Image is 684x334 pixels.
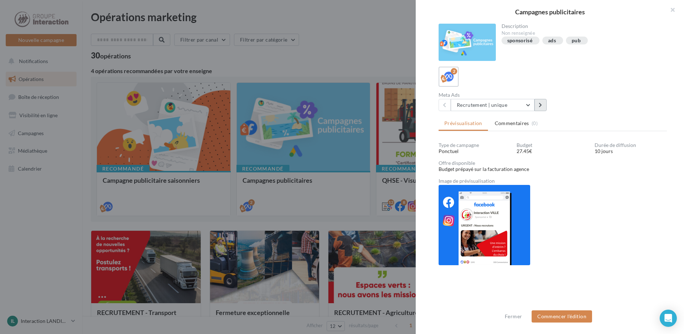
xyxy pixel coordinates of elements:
div: Non renseignée [502,30,661,37]
div: Description [502,24,661,29]
button: Recrutement | unique [451,99,534,111]
div: Offre disponible [439,161,667,166]
button: Fermer [502,312,525,321]
div: sponsorisé [507,38,533,43]
div: Image de prévisualisation [439,178,667,183]
div: Type de campagne [439,143,511,148]
div: 2 [451,68,457,75]
div: pub [572,38,581,43]
img: 008b87f00d921ddecfa28f1c35eec23d.png [439,185,530,265]
div: Durée de diffusion [595,143,667,148]
div: Budget [517,143,589,148]
span: (0) [532,120,538,126]
span: Commentaires [495,120,529,127]
div: Open Intercom Messenger [660,310,677,327]
div: Meta Ads [439,92,550,97]
div: Campagnes publicitaires [427,9,673,15]
div: 27.45€ [517,148,589,155]
div: 10 jours [595,148,667,155]
div: Budget prépayé sur la facturation agence [439,166,667,173]
div: Ponctuel [439,148,511,155]
button: Commencer l'édition [532,310,592,323]
div: ads [548,38,556,43]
